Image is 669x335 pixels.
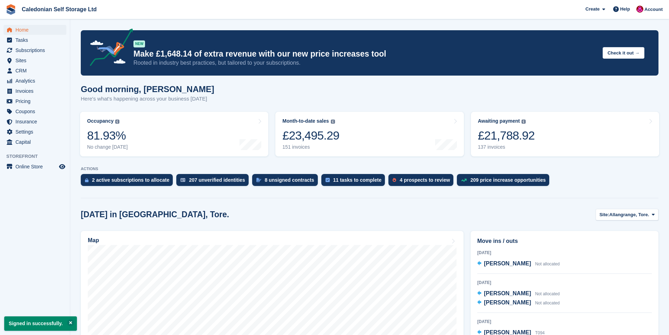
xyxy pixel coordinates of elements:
div: Awaiting payment [478,118,520,124]
a: 8 unsigned contracts [252,174,321,189]
span: Create [585,6,599,13]
div: 137 invoices [478,144,535,150]
span: Invoices [15,86,58,96]
a: menu [4,96,66,106]
span: Sites [15,56,58,65]
img: contract_signature_icon-13c848040528278c33f63329250d36e43548de30e8caae1d1a13099fd9432cc5.svg [256,178,261,182]
span: Not allocated [535,262,560,266]
p: ACTIONS [81,167,658,171]
a: menu [4,127,66,137]
a: Caledonian Self Storage Ltd [19,4,99,15]
p: Rooted in industry best practices, but tailored to your subscriptions. [133,59,597,67]
a: menu [4,76,66,86]
a: 207 unverified identities [176,174,252,189]
div: 8 unsigned contracts [265,177,314,183]
span: [PERSON_NAME] [484,299,531,305]
span: Analytics [15,76,58,86]
img: icon-info-grey-7440780725fd019a000dd9b08b2336e03edf1995a4989e88bcd33f0948082b44.svg [115,120,119,124]
a: Awaiting payment £21,788.92 137 invoices [471,112,659,156]
a: [PERSON_NAME] Not allocated [477,298,560,308]
span: Online Store [15,162,58,172]
div: £23,495.29 [282,128,339,143]
div: [DATE] [477,318,652,325]
div: 207 unverified identities [189,177,245,183]
h1: Good morning, [PERSON_NAME] [81,84,214,94]
span: Tasks [15,35,58,45]
span: Pricing [15,96,58,106]
span: [PERSON_NAME] [484,260,531,266]
a: 4 prospects to review [388,174,457,189]
a: menu [4,107,66,116]
span: Not allocated [535,291,560,296]
div: 81.93% [87,128,128,143]
a: menu [4,86,66,96]
button: Check it out → [603,47,644,59]
span: Site: [599,211,609,218]
div: £21,788.92 [478,128,535,143]
span: CRM [15,66,58,76]
div: Occupancy [87,118,113,124]
img: verify_identity-adf6edd0f0f0b5bbfe63781bf79b02c33cf7c696d77639b501bdc392416b5a36.svg [181,178,185,182]
button: Site: Allangrange, Tore. [596,209,658,220]
img: icon-info-grey-7440780725fd019a000dd9b08b2336e03edf1995a4989e88bcd33f0948082b44.svg [331,120,335,124]
img: task-75834270c22a3079a89374b754ae025e5fb1db73e45f91037f5363f120a921f8.svg [326,178,330,182]
span: Help [620,6,630,13]
a: 2 active subscriptions to allocate [81,174,176,189]
h2: Move ins / outs [477,237,652,245]
img: price-adjustments-announcement-icon-8257ccfd72463d97f412b2fc003d46551f7dbcb40ab6d574587a9cd5c0d94... [84,28,133,69]
p: Make £1,648.14 of extra revenue with our new price increases tool [133,49,597,59]
span: Account [644,6,663,13]
a: menu [4,162,66,172]
span: Subscriptions [15,45,58,55]
img: Donald Mathieson [636,6,643,13]
p: Signed in successfully. [4,316,77,331]
a: [PERSON_NAME] Not allocated [477,259,560,269]
span: Capital [15,137,58,147]
a: 209 price increase opportunities [457,174,553,189]
a: menu [4,35,66,45]
span: Coupons [15,107,58,116]
span: Not allocated [535,301,560,305]
img: stora-icon-8386f47178a22dfd0bd8f6a31ec36ba5ce8667c1dd55bd0f319d3a0aa187defe.svg [6,4,16,15]
img: price_increase_opportunities-93ffe204e8149a01c8c9dc8f82e8f89637d9d84a8eef4429ea346261dce0b2c0.svg [461,179,467,182]
div: 209 price increase opportunities [470,177,546,183]
span: Insurance [15,117,58,127]
a: Preview store [58,162,66,171]
img: icon-info-grey-7440780725fd019a000dd9b08b2336e03edf1995a4989e88bcd33f0948082b44.svg [522,120,526,124]
img: prospect-51fa495bee0391a8d652442698ab0144808aea92771e9ea1ae160a38d050c398.svg [393,178,396,182]
div: No change [DATE] [87,144,128,150]
a: menu [4,56,66,65]
div: 4 prospects to review [400,177,450,183]
a: menu [4,25,66,35]
div: [DATE] [477,250,652,256]
div: 11 tasks to complete [333,177,382,183]
img: active_subscription_to_allocate_icon-d502201f5373d7db506a760aba3b589e785aa758c864c3986d89f69b8ff3... [85,178,88,182]
p: Here's what's happening across your business [DATE] [81,95,214,103]
div: 151 invoices [282,144,339,150]
h2: [DATE] in [GEOGRAPHIC_DATA], Tore. [81,210,229,219]
a: menu [4,117,66,127]
span: Storefront [6,153,70,160]
a: 11 tasks to complete [321,174,389,189]
a: menu [4,66,66,76]
h2: Map [88,237,99,244]
a: Month-to-date sales £23,495.29 151 invoices [275,112,464,156]
span: Home [15,25,58,35]
a: Occupancy 81.93% No change [DATE] [80,112,268,156]
div: 2 active subscriptions to allocate [92,177,169,183]
span: Allangrange, Tore. [609,211,649,218]
a: [PERSON_NAME] Not allocated [477,289,560,298]
div: NEW [133,40,145,47]
div: [DATE] [477,279,652,286]
span: [PERSON_NAME] [484,290,531,296]
div: Month-to-date sales [282,118,329,124]
a: menu [4,45,66,55]
span: Settings [15,127,58,137]
a: menu [4,137,66,147]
